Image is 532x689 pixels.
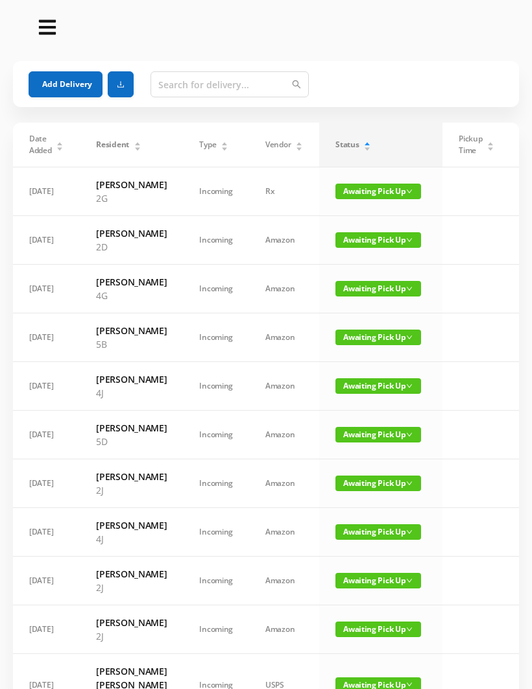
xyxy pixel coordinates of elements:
i: icon: caret-down [56,145,64,149]
h6: [PERSON_NAME] [96,421,167,435]
button: icon: download [108,71,134,97]
span: Status [335,139,359,151]
td: Incoming [183,362,249,411]
td: Amazon [249,508,319,557]
td: [DATE] [13,411,80,459]
p: 2D [96,240,167,254]
i: icon: caret-down [134,145,141,149]
i: icon: caret-down [364,145,371,149]
i: icon: caret-down [296,145,303,149]
td: Incoming [183,265,249,313]
h6: [PERSON_NAME] [96,470,167,483]
i: icon: caret-up [487,140,494,144]
td: Incoming [183,411,249,459]
i: icon: caret-up [364,140,371,144]
h6: [PERSON_NAME] [96,567,167,581]
span: Awaiting Pick Up [335,427,421,442]
td: [DATE] [13,216,80,265]
div: Sort [56,140,64,148]
span: Awaiting Pick Up [335,184,421,199]
span: Awaiting Pick Up [335,573,421,588]
td: [DATE] [13,313,80,362]
i: icon: down [406,577,413,584]
td: Amazon [249,411,319,459]
td: Incoming [183,459,249,508]
i: icon: down [406,334,413,341]
td: Amazon [249,459,319,508]
td: Incoming [183,167,249,216]
td: [DATE] [13,167,80,216]
h6: [PERSON_NAME] [96,372,167,386]
span: Awaiting Pick Up [335,232,421,248]
i: icon: down [406,383,413,389]
p: 4J [96,532,167,546]
td: Amazon [249,557,319,605]
p: 2J [96,581,167,594]
i: icon: down [406,480,413,487]
i: icon: caret-up [221,140,228,144]
td: [DATE] [13,605,80,654]
h6: [PERSON_NAME] [96,518,167,532]
td: Amazon [249,313,319,362]
span: Pickup Time [459,133,482,156]
td: [DATE] [13,362,80,411]
p: 5B [96,337,167,351]
i: icon: caret-down [487,145,494,149]
i: icon: down [406,188,413,195]
i: icon: caret-up [296,140,303,144]
td: Incoming [183,605,249,654]
td: [DATE] [13,459,80,508]
i: icon: caret-up [56,140,64,144]
input: Search for delivery... [151,71,309,97]
i: icon: down [406,529,413,535]
p: 2J [96,629,167,643]
span: Awaiting Pick Up [335,281,421,296]
i: icon: down [406,681,413,688]
td: [DATE] [13,557,80,605]
td: Amazon [249,605,319,654]
span: Date Added [29,133,52,156]
h6: [PERSON_NAME] [96,178,167,191]
i: icon: search [292,80,301,89]
td: Amazon [249,265,319,313]
span: Type [199,139,216,151]
i: icon: caret-up [134,140,141,144]
div: Sort [487,140,494,148]
td: [DATE] [13,508,80,557]
p: 5D [96,435,167,448]
i: icon: down [406,237,413,243]
td: Incoming [183,557,249,605]
button: Add Delivery [29,71,103,97]
span: Resident [96,139,129,151]
span: Awaiting Pick Up [335,524,421,540]
td: Rx [249,167,319,216]
span: Vendor [265,139,291,151]
span: Awaiting Pick Up [335,622,421,637]
p: 2J [96,483,167,497]
p: 4G [96,289,167,302]
span: Awaiting Pick Up [335,330,421,345]
span: Awaiting Pick Up [335,476,421,491]
td: Incoming [183,508,249,557]
span: Awaiting Pick Up [335,378,421,394]
i: icon: down [406,285,413,292]
h6: [PERSON_NAME] [96,275,167,289]
h6: [PERSON_NAME] [96,324,167,337]
td: Incoming [183,313,249,362]
div: Sort [295,140,303,148]
p: 4J [96,386,167,400]
td: Amazon [249,216,319,265]
i: icon: down [406,431,413,438]
td: Amazon [249,362,319,411]
h6: [PERSON_NAME] [96,226,167,240]
div: Sort [221,140,228,148]
td: Incoming [183,216,249,265]
p: 2G [96,191,167,205]
h6: [PERSON_NAME] [96,616,167,629]
div: Sort [363,140,371,148]
i: icon: down [406,626,413,633]
i: icon: caret-down [221,145,228,149]
td: [DATE] [13,265,80,313]
div: Sort [134,140,141,148]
